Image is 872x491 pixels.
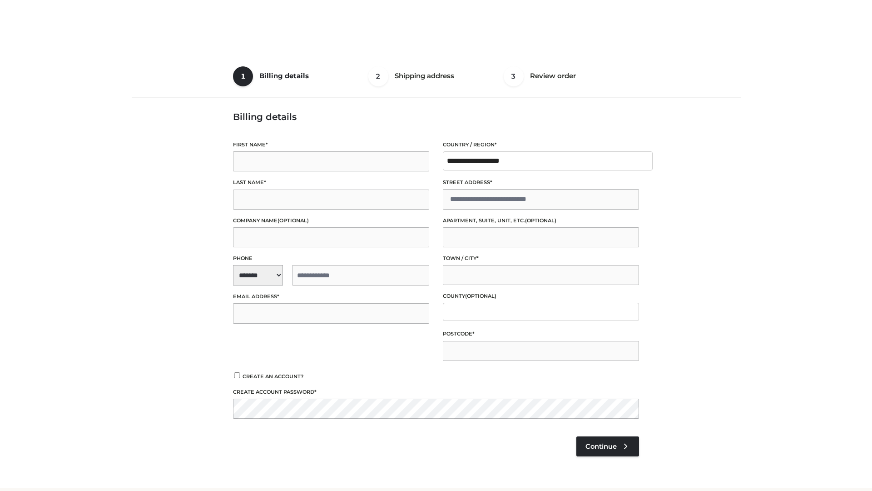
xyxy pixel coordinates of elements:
span: (optional) [277,217,309,224]
label: County [443,292,639,301]
span: 3 [504,66,524,86]
label: Last name [233,178,429,187]
span: 2 [368,66,388,86]
span: 1 [233,66,253,86]
label: Town / City [443,254,639,263]
label: Apartment, suite, unit, etc. [443,216,639,225]
span: Review order [530,71,576,80]
label: Street address [443,178,639,187]
label: Company name [233,216,429,225]
input: Create an account? [233,372,241,378]
label: Postcode [443,330,639,338]
span: Create an account? [243,373,304,380]
h3: Billing details [233,111,639,122]
span: Billing details [259,71,309,80]
span: (optional) [465,293,496,299]
label: First name [233,140,429,149]
label: Create account password [233,388,639,396]
label: Country / Region [443,140,639,149]
span: (optional) [525,217,556,224]
label: Phone [233,254,429,263]
a: Continue [576,436,639,456]
span: Shipping address [395,71,454,80]
span: Continue [585,442,617,451]
label: Email address [233,292,429,301]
